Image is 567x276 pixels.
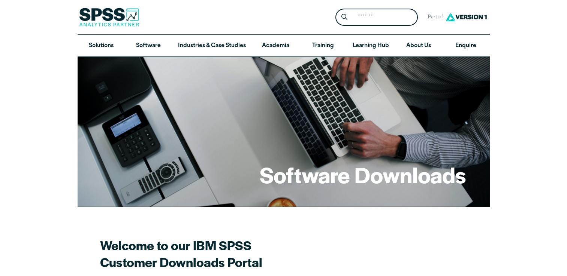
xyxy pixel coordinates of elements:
svg: Search magnifying glass icon [341,14,347,20]
a: Academia [252,35,299,57]
a: Industries & Case Studies [172,35,252,57]
img: SPSS Analytics Partner [79,8,139,27]
a: Training [299,35,346,57]
a: Solutions [78,35,125,57]
a: Enquire [442,35,489,57]
img: Version1 Logo [444,10,489,24]
a: Learning Hub [347,35,395,57]
nav: Desktop version of site main menu [78,35,490,57]
span: Part of [424,12,444,23]
h2: Welcome to our IBM SPSS Customer Downloads Portal [100,237,362,270]
form: Site Header Search Form [335,9,418,26]
a: About Us [395,35,442,57]
a: Software [125,35,172,57]
button: Search magnifying glass icon [337,10,351,24]
h1: Software Downloads [260,160,466,189]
